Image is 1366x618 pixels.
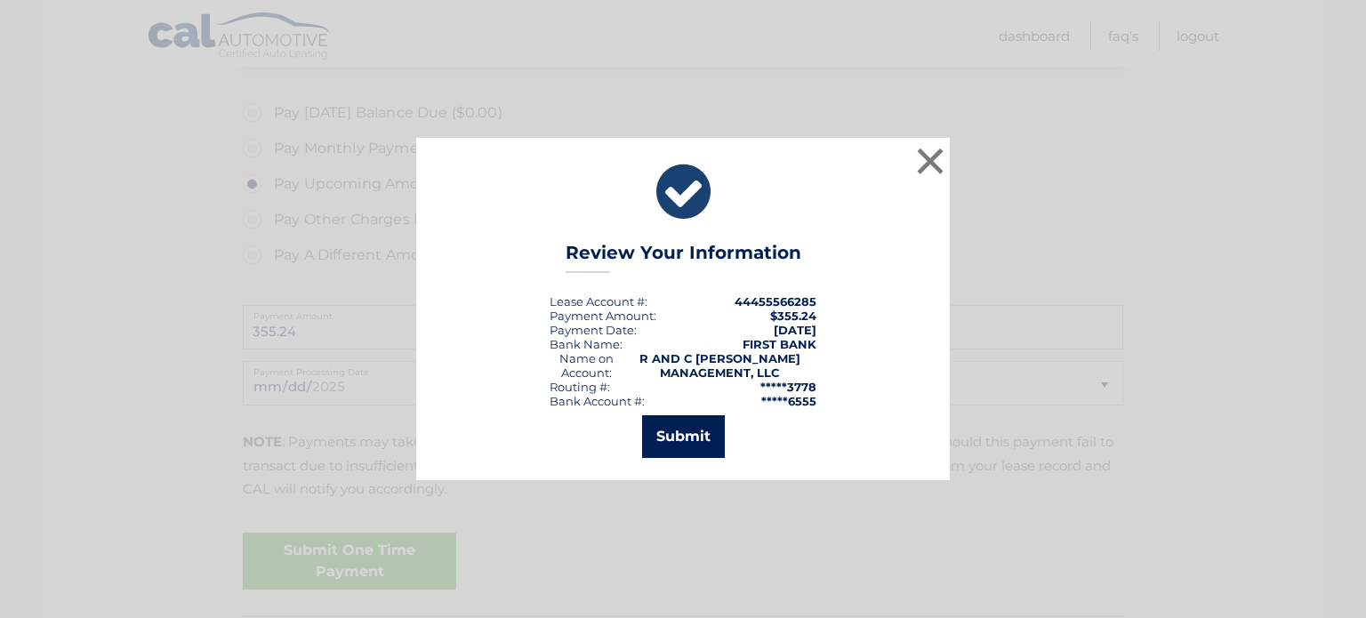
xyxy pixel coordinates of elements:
strong: FIRST BANK [743,337,816,351]
div: Lease Account #: [550,294,647,309]
div: : [550,323,637,337]
button: × [912,143,948,179]
div: Routing #: [550,380,610,394]
div: Payment Amount: [550,309,656,323]
strong: R AND C [PERSON_NAME] MANAGEMENT, LLC [639,351,800,380]
strong: 44455566285 [735,294,816,309]
div: Name on Account: [550,351,623,380]
span: Payment Date [550,323,634,337]
h3: Review Your Information [566,242,801,273]
button: Submit [642,415,725,458]
span: $355.24 [770,309,816,323]
span: [DATE] [774,323,816,337]
div: Bank Name: [550,337,623,351]
div: Bank Account #: [550,394,645,408]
